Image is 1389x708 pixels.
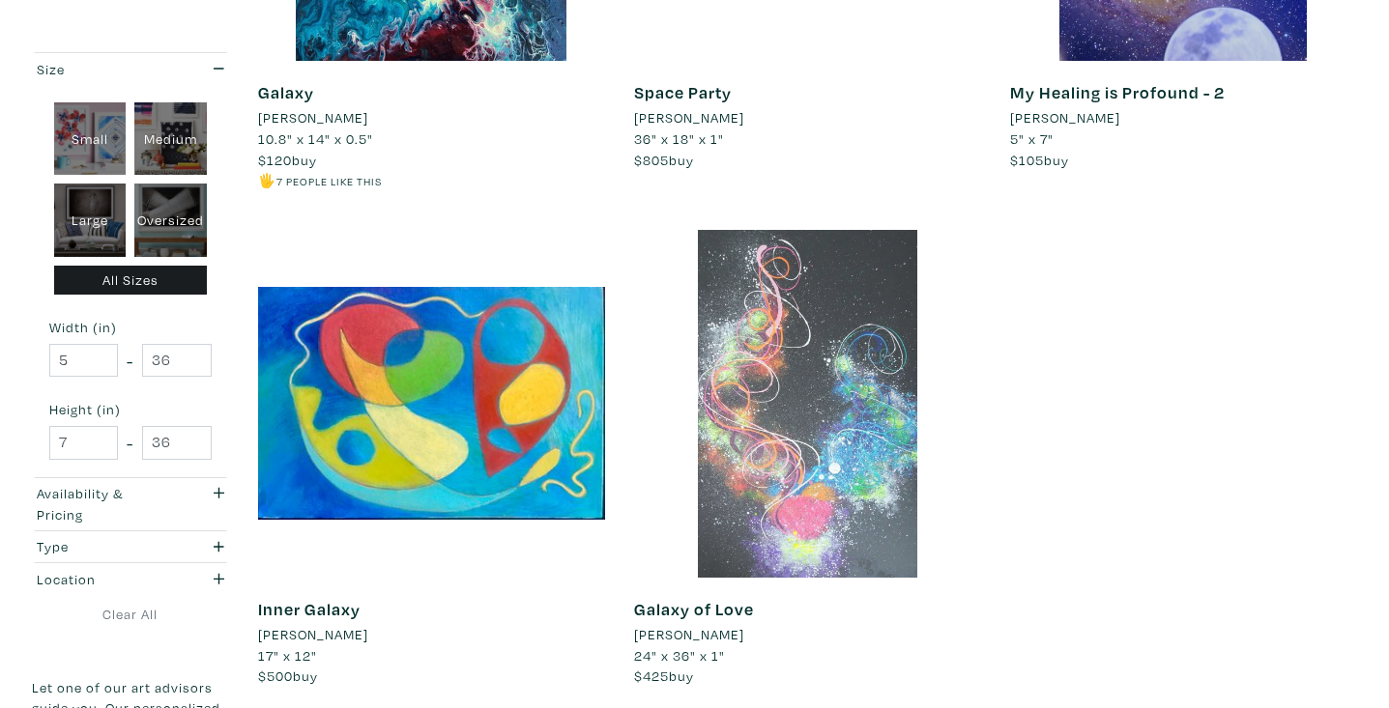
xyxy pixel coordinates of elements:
div: Location [37,569,170,590]
small: Height (in) [49,403,212,416]
span: buy [1010,151,1069,169]
div: Large [54,184,127,257]
li: [PERSON_NAME] [258,624,368,645]
span: buy [258,151,317,169]
span: $805 [634,151,669,169]
button: Location [32,563,229,595]
span: $500 [258,666,293,685]
span: buy [634,666,694,685]
a: [PERSON_NAME] [634,624,981,645]
li: [PERSON_NAME] [1010,107,1120,128]
div: Size [37,59,170,80]
a: [PERSON_NAME] [634,107,981,128]
div: Availability & Pricing [37,483,170,524]
a: Space Party [634,81,732,103]
span: 5" x 7" [1010,129,1054,148]
span: - [127,348,133,374]
div: Type [37,536,170,557]
a: My Healing is Profound - 2 [1010,81,1225,103]
a: Clear All [32,604,229,625]
span: $105 [1010,151,1044,169]
button: Availability & Pricing [32,478,229,530]
span: buy [258,666,318,685]
li: 🖐️ [258,170,605,191]
span: 17" x 12" [258,646,317,665]
div: Small [54,102,127,176]
div: Medium [134,102,207,176]
a: [PERSON_NAME] [1010,107,1357,128]
span: buy [634,151,694,169]
a: Galaxy of Love [634,598,754,620]
li: [PERSON_NAME] [258,107,368,128]
span: - [127,430,133,456]
span: 10.8" x 14" x 0.5" [258,129,373,148]
a: Inner Galaxy [258,598,361,620]
small: Width (in) [49,321,212,334]
span: 36" x 18" x 1" [634,129,724,148]
a: [PERSON_NAME] [258,107,605,128]
a: [PERSON_NAME] [258,624,605,645]
button: Size [32,53,229,85]
li: [PERSON_NAME] [634,624,744,645]
small: 7 people like this [276,174,382,188]
div: Oversized [134,184,207,257]
button: Type [32,531,229,563]
span: $120 [258,151,292,169]
span: $425 [634,666,669,685]
div: All Sizes [54,266,208,296]
span: 24" x 36" x 1" [634,646,725,665]
a: Galaxy [258,81,314,103]
li: [PERSON_NAME] [634,107,744,128]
